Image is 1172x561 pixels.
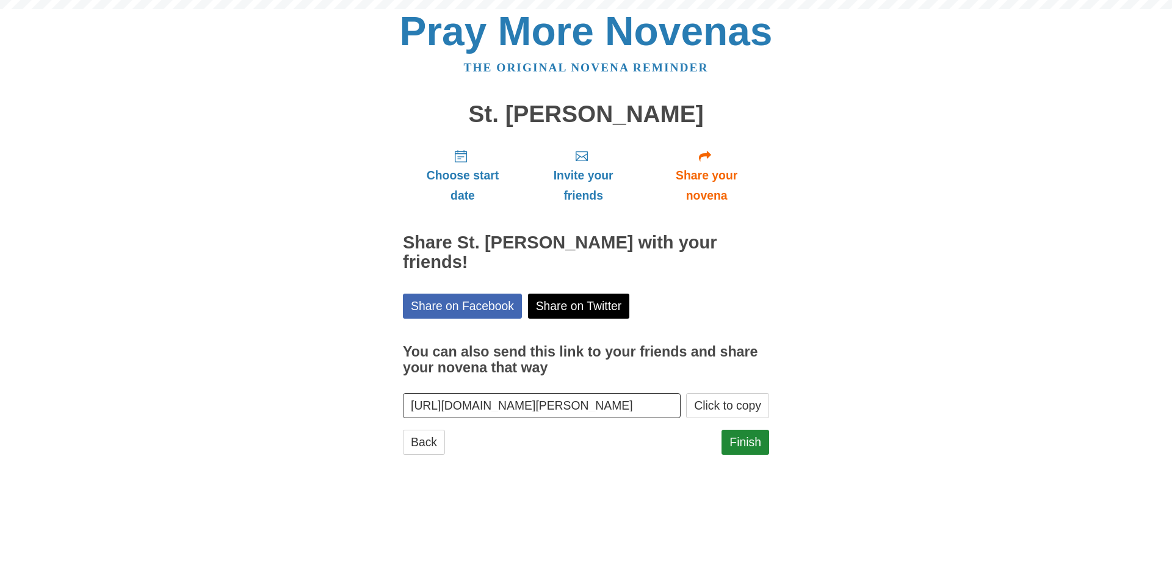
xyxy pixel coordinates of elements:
[722,430,769,455] a: Finish
[403,101,769,128] h1: St. [PERSON_NAME]
[464,61,709,74] a: The original novena reminder
[403,344,769,375] h3: You can also send this link to your friends and share your novena that way
[403,233,769,272] h2: Share St. [PERSON_NAME] with your friends!
[535,165,632,206] span: Invite your friends
[686,393,769,418] button: Click to copy
[415,165,510,206] span: Choose start date
[400,9,773,54] a: Pray More Novenas
[523,139,644,212] a: Invite your friends
[656,165,757,206] span: Share your novena
[528,294,630,319] a: Share on Twitter
[403,139,523,212] a: Choose start date
[403,430,445,455] a: Back
[403,294,522,319] a: Share on Facebook
[644,139,769,212] a: Share your novena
